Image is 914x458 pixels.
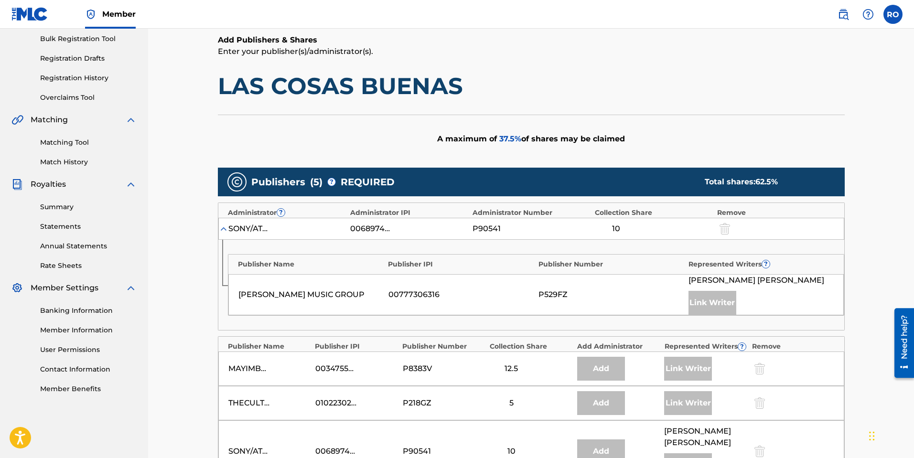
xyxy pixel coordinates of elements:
[859,5,878,24] div: Help
[315,341,398,351] div: Publisher IPI
[40,345,137,355] a: User Permissions
[869,422,875,450] div: Drag
[31,282,98,294] span: Member Settings
[40,93,137,103] a: Overclaims Tool
[218,115,845,163] div: A maximum of of shares may be claimed
[688,259,834,269] div: Represented Writers
[228,208,345,218] div: Administrator
[125,282,137,294] img: expand
[40,34,137,44] a: Bulk Registration Tool
[40,157,137,167] a: Match History
[40,222,137,232] a: Statements
[705,176,826,188] div: Total shares:
[11,7,48,21] img: MLC Logo
[738,343,746,351] span: ?
[11,282,23,294] img: Member Settings
[40,325,137,335] a: Member Information
[388,259,534,269] div: Publisher IPI
[887,305,914,382] iframe: Resource Center
[717,208,835,218] div: Remove
[40,364,137,374] a: Contact Information
[40,261,137,271] a: Rate Sheets
[40,202,137,212] a: Summary
[85,9,97,20] img: Top Rightsholder
[402,341,485,351] div: Publisher Number
[490,341,572,351] div: Collection Share
[40,384,137,394] a: Member Benefits
[231,176,243,188] img: publishers
[40,306,137,316] a: Banking Information
[762,260,770,268] span: ?
[577,341,660,351] div: Add Administrator
[883,5,903,24] div: User Menu
[125,114,137,126] img: expand
[838,9,849,20] img: search
[40,241,137,251] a: Annual Statements
[310,175,323,189] span: ( 5 )
[102,9,136,20] span: Member
[538,259,684,269] div: Publisher Number
[866,412,914,458] iframe: Chat Widget
[328,178,335,186] span: ?
[40,73,137,83] a: Registration History
[228,341,311,351] div: Publisher Name
[218,46,845,57] p: Enter your publisher(s)/administrator(s).
[11,114,23,126] img: Matching
[219,224,228,234] img: expand-cell-toggle
[238,259,384,269] div: Publisher Name
[664,426,747,448] span: [PERSON_NAME] [PERSON_NAME]
[31,114,68,126] span: Matching
[388,289,534,300] div: 00777306316
[238,289,384,300] div: [PERSON_NAME] MUSIC GROUP
[218,34,845,46] h6: Add Publishers & Shares
[350,208,468,218] div: Administrator IPI
[31,179,66,190] span: Royalties
[499,134,521,143] span: 37.5 %
[538,289,684,300] div: P529FZ
[11,179,23,190] img: Royalties
[251,175,305,189] span: Publishers
[277,209,285,216] span: ?
[125,179,137,190] img: expand
[862,9,874,20] img: help
[473,208,590,218] div: Administrator Number
[755,177,778,186] span: 62.5 %
[665,341,747,351] div: Represented Writers
[40,53,137,64] a: Registration Drafts
[218,72,845,100] h1: LAS COSAS BUENAS
[595,208,712,218] div: Collection Share
[752,341,835,351] div: Remove
[688,275,824,286] span: [PERSON_NAME] [PERSON_NAME]
[40,138,137,148] a: Matching Tool
[834,5,853,24] a: Public Search
[341,175,395,189] span: REQUIRED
